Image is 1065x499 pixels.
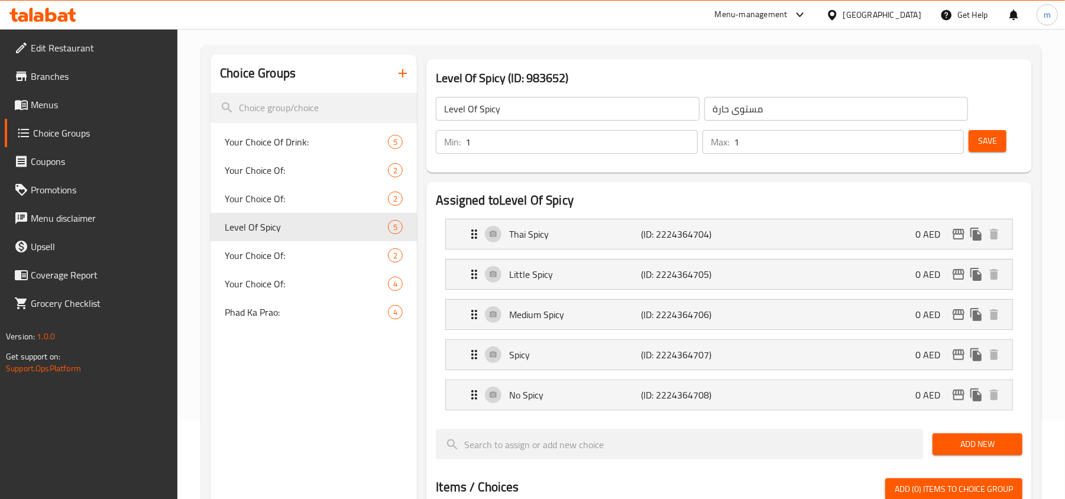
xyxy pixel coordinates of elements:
[225,248,388,263] span: Your Choice Of:
[31,154,169,169] span: Coupons
[444,135,461,149] p: Min:
[388,192,403,206] div: Choices
[950,225,967,243] button: edit
[436,214,1022,254] li: Expand
[31,296,169,310] span: Grocery Checklist
[5,34,178,62] a: Edit Restaurant
[711,135,729,149] p: Max:
[915,267,950,281] p: 0 AED
[211,270,417,298] div: Your Choice Of:4
[642,307,730,322] p: (ID: 2224364706)
[642,227,730,241] p: (ID: 2224364704)
[509,267,641,281] p: Little Spicy
[436,69,1022,88] h3: Level Of Spicy (ID: 983652)
[389,278,402,290] span: 4
[509,348,641,362] p: Spicy
[843,8,921,21] div: [GEOGRAPHIC_DATA]
[436,254,1022,294] li: Expand
[915,307,950,322] p: 0 AED
[967,306,985,323] button: duplicate
[446,340,1012,370] div: Expand
[389,165,402,176] span: 2
[915,388,950,402] p: 0 AED
[5,119,178,147] a: Choice Groups
[5,289,178,317] a: Grocery Checklist
[31,239,169,254] span: Upsell
[31,183,169,197] span: Promotions
[950,386,967,404] button: edit
[211,241,417,270] div: Your Choice Of:2
[388,248,403,263] div: Choices
[509,388,641,402] p: No Spicy
[509,227,641,241] p: Thai Spicy
[225,135,388,149] span: Your Choice Of Drink:
[211,156,417,184] div: Your Choice Of:2
[31,211,169,225] span: Menu disclaimer
[5,90,178,119] a: Menus
[969,130,1006,152] button: Save
[6,329,35,344] span: Version:
[950,346,967,364] button: edit
[37,329,55,344] span: 1.0.0
[5,147,178,176] a: Coupons
[31,268,169,282] span: Coverage Report
[31,41,169,55] span: Edit Restaurant
[211,213,417,241] div: Level Of Spicy5
[389,250,402,261] span: 2
[436,375,1022,415] li: Expand
[220,64,296,82] h2: Choice Groups
[967,225,985,243] button: duplicate
[715,8,788,22] div: Menu-management
[5,204,178,232] a: Menu disclaimer
[33,126,169,140] span: Choice Groups
[985,346,1003,364] button: delete
[388,135,403,149] div: Choices
[985,386,1003,404] button: delete
[950,306,967,323] button: edit
[942,437,1013,452] span: Add New
[6,349,60,364] span: Get support on:
[388,220,403,234] div: Choices
[985,265,1003,283] button: delete
[388,163,403,177] div: Choices
[5,232,178,261] a: Upsell
[5,261,178,289] a: Coverage Report
[225,277,388,291] span: Your Choice Of:
[1044,8,1051,21] span: m
[211,298,417,326] div: Phad Ka Prao:4
[436,429,923,459] input: search
[985,306,1003,323] button: delete
[31,69,169,83] span: Branches
[389,307,402,318] span: 4
[985,225,1003,243] button: delete
[950,265,967,283] button: edit
[446,260,1012,289] div: Expand
[967,386,985,404] button: duplicate
[978,134,997,148] span: Save
[5,176,178,204] a: Promotions
[642,348,730,362] p: (ID: 2224364707)
[211,128,417,156] div: Your Choice Of Drink:5
[446,380,1012,410] div: Expand
[31,98,169,112] span: Menus
[436,192,1022,209] h2: Assigned to Level Of Spicy
[895,482,1013,497] span: Add (0) items to choice group
[225,220,388,234] span: Level Of Spicy
[642,388,730,402] p: (ID: 2224364708)
[915,227,950,241] p: 0 AED
[933,433,1022,455] button: Add New
[509,307,641,322] p: Medium Spicy
[211,184,417,213] div: Your Choice Of:2
[389,193,402,205] span: 2
[446,300,1012,329] div: Expand
[389,222,402,233] span: 5
[225,163,388,177] span: Your Choice Of:
[388,305,403,319] div: Choices
[388,277,403,291] div: Choices
[642,267,730,281] p: (ID: 2224364705)
[211,93,417,123] input: search
[389,137,402,148] span: 5
[967,265,985,283] button: duplicate
[436,335,1022,375] li: Expand
[967,346,985,364] button: duplicate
